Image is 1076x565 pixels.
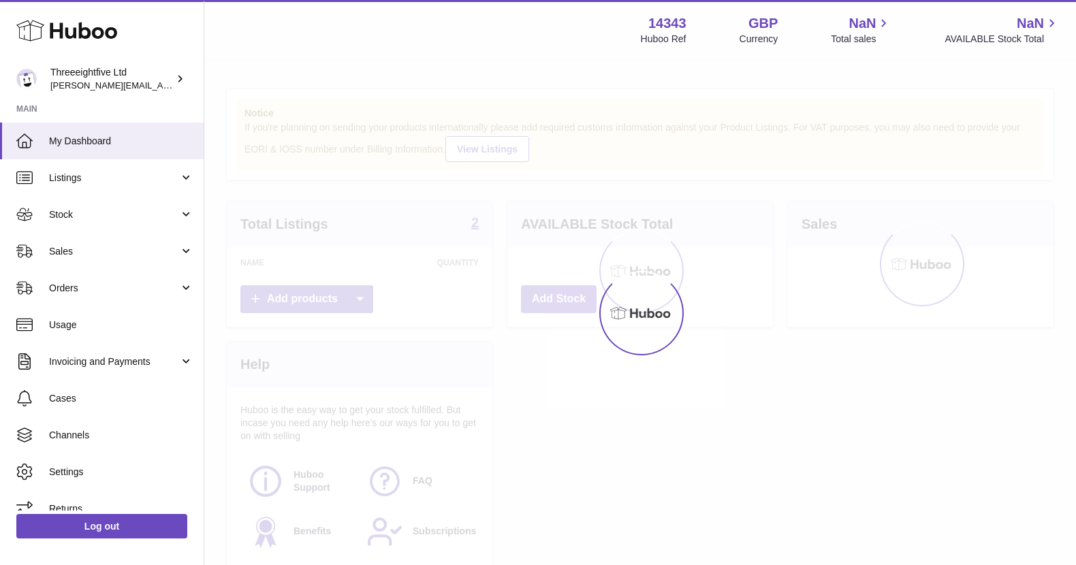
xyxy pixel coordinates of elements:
[641,33,686,46] div: Huboo Ref
[49,429,193,442] span: Channels
[16,69,37,89] img: james@threeeightfive.co
[49,208,179,221] span: Stock
[748,14,778,33] strong: GBP
[16,514,187,538] a: Log out
[49,282,179,295] span: Orders
[49,245,179,258] span: Sales
[50,80,273,91] span: [PERSON_NAME][EMAIL_ADDRESS][DOMAIN_NAME]
[945,33,1060,46] span: AVAILABLE Stock Total
[831,33,891,46] span: Total sales
[49,319,193,332] span: Usage
[49,502,193,515] span: Returns
[49,355,179,368] span: Invoicing and Payments
[945,14,1060,46] a: NaN AVAILABLE Stock Total
[49,172,179,184] span: Listings
[740,33,778,46] div: Currency
[849,14,876,33] span: NaN
[49,392,193,405] span: Cases
[1017,14,1044,33] span: NaN
[49,466,193,479] span: Settings
[831,14,891,46] a: NaN Total sales
[49,135,193,148] span: My Dashboard
[648,14,686,33] strong: 14343
[50,66,173,92] div: Threeeightfive Ltd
